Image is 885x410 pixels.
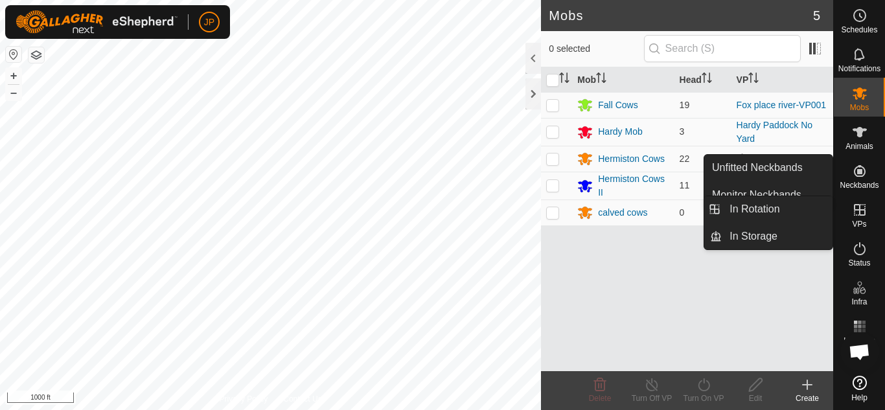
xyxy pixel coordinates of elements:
[678,393,730,404] div: Turn On VP
[549,8,813,23] h2: Mobs
[596,74,606,85] p-sorticon: Activate to sort
[598,172,669,199] div: Hermiston Cows II
[840,181,879,189] span: Neckbands
[559,74,569,85] p-sorticon: Activate to sort
[589,394,612,403] span: Delete
[712,160,803,176] span: Unfitted Neckbands
[852,220,866,228] span: VPs
[722,196,833,222] a: In Rotation
[204,16,214,29] span: JP
[848,259,870,267] span: Status
[851,298,867,306] span: Infra
[730,229,777,244] span: In Storage
[730,393,781,404] div: Edit
[737,154,801,164] span: Multiple VPs
[644,35,801,62] input: Search (S)
[850,104,869,111] span: Mobs
[704,155,833,181] a: Unfitted Neckbands
[680,180,690,190] span: 11
[283,393,321,405] a: Contact Us
[845,142,873,150] span: Animals
[29,47,44,63] button: Map Layers
[598,125,642,139] div: Hardy Mob
[674,67,731,93] th: Head
[730,201,779,217] span: In Rotation
[737,100,827,110] a: Fox place river-VP001
[598,152,665,166] div: Hermiston Cows
[813,6,820,25] span: 5
[838,65,880,73] span: Notifications
[712,187,801,203] span: Monitor Neckbands
[844,337,875,345] span: Heatmap
[704,196,833,222] li: In Rotation
[722,223,833,249] a: In Storage
[6,68,21,84] button: +
[680,100,690,110] span: 19
[598,98,638,112] div: Fall Cows
[626,393,678,404] div: Turn Off VP
[731,67,833,93] th: VP
[549,42,643,56] span: 0 selected
[840,332,879,371] div: Open chat
[598,206,647,220] div: calved cows
[572,67,674,93] th: Mob
[737,120,813,144] a: Hardy Paddock No Yard
[680,154,690,164] span: 22
[704,182,833,208] a: Monitor Neckbands
[6,47,21,62] button: Reset Map
[748,74,759,85] p-sorticon: Activate to sort
[841,26,877,34] span: Schedules
[704,223,833,249] li: In Storage
[851,394,868,402] span: Help
[220,393,268,405] a: Privacy Policy
[680,126,685,137] span: 3
[702,74,712,85] p-sorticon: Activate to sort
[781,393,833,404] div: Create
[6,85,21,100] button: –
[680,207,685,218] span: 0
[834,370,885,407] a: Help
[16,10,178,34] img: Gallagher Logo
